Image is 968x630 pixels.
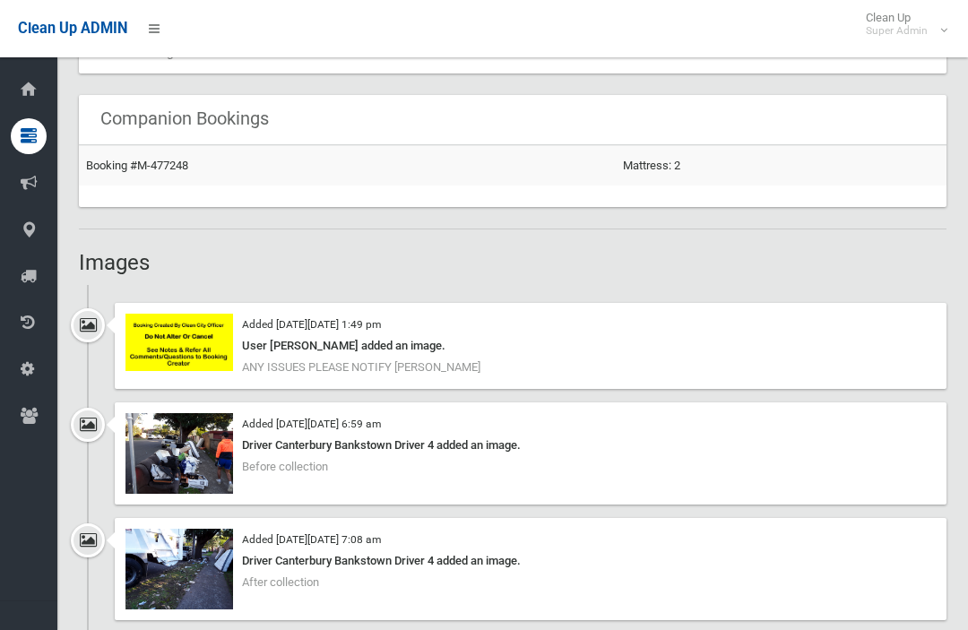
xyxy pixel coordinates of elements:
span: After collection [242,575,319,589]
img: 2025-08-2906.59.134761635564602846381.jpg [125,413,233,494]
span: Before collection [242,460,328,473]
small: Added [DATE][DATE] 7:08 am [242,533,381,546]
small: Super Admin [866,24,928,38]
a: Booking #M-477248 [86,159,188,172]
div: User [PERSON_NAME] added an image. [125,335,936,357]
small: Added [DATE][DATE] 1:49 pm [242,318,381,331]
div: Driver Canterbury Bankstown Driver 4 added an image. [125,550,936,572]
span: ANY ISSUES PLEASE NOTIFY [PERSON_NAME] [242,360,480,374]
img: 2025-08-2907.08.41338026647693722011.jpg [125,529,233,609]
span: Clean Up ADMIN [18,20,127,37]
small: Added [DATE][DATE] 6:59 am [242,418,381,430]
img: Clean%20City%20Booking%202024-09-00.JPG [125,314,233,371]
span: Clean Up [857,11,946,38]
td: Mattress: 2 [616,145,946,186]
div: Driver Canterbury Bankstown Driver 4 added an image. [125,435,936,456]
h2: Images [79,251,946,274]
header: Companion Bookings [79,101,290,136]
